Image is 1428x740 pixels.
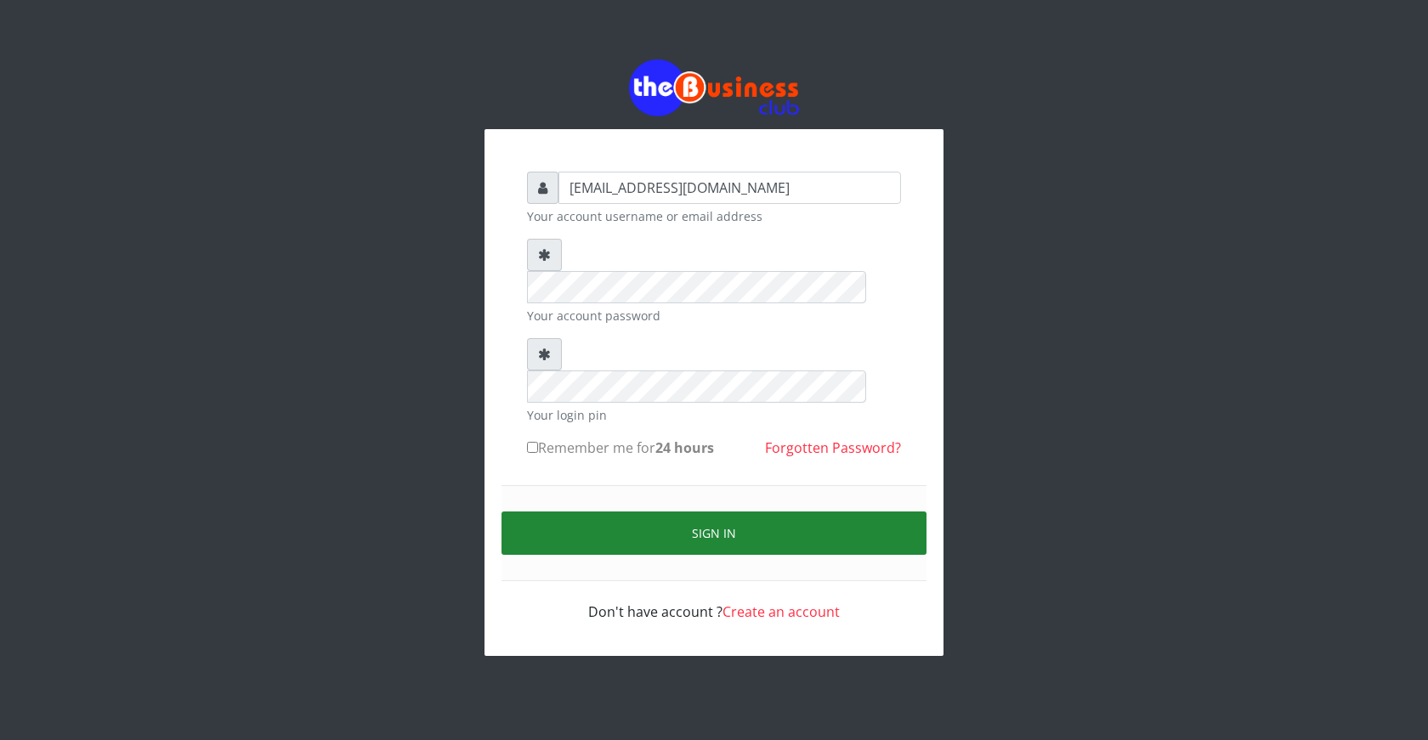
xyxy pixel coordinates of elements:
[527,207,901,225] small: Your account username or email address
[722,602,840,621] a: Create an account
[527,438,714,458] label: Remember me for
[527,581,901,622] div: Don't have account ?
[527,442,538,453] input: Remember me for24 hours
[501,511,926,555] button: Sign in
[655,438,714,457] b: 24 hours
[527,307,901,325] small: Your account password
[558,172,901,204] input: Username or email address
[527,406,901,424] small: Your login pin
[765,438,901,457] a: Forgotten Password?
